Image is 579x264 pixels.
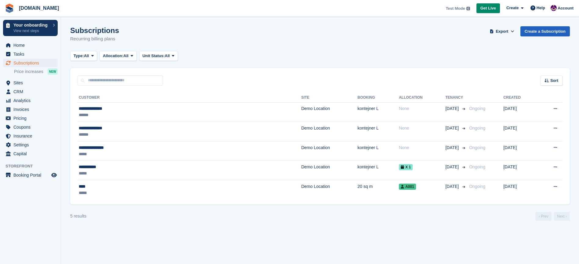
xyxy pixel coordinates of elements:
a: [DOMAIN_NAME] [16,3,62,13]
span: Pricing [13,114,50,123]
span: Settings [13,141,50,149]
h1: Subscriptions [70,26,119,35]
span: [DATE] [445,125,460,131]
div: 5 results [70,213,86,219]
span: Storefront [5,163,61,169]
p: Your onboarding [13,23,50,27]
td: kontejner L [357,122,399,141]
td: kontejner L [357,161,399,180]
span: Subscriptions [13,59,50,67]
a: menu [3,41,58,50]
nav: Page [534,212,571,221]
span: Export [496,28,508,35]
span: CRM [13,87,50,96]
span: Invoices [13,105,50,114]
td: [DATE] [503,102,537,122]
button: Type: All [70,51,97,61]
span: Allocation: [103,53,123,59]
a: Preview store [50,171,58,179]
a: Get Live [476,3,500,13]
span: Type: [74,53,84,59]
td: Demo Location [301,141,357,161]
button: Unit Status: All [139,51,178,61]
span: Coupons [13,123,50,131]
span: All [84,53,89,59]
span: Sites [13,79,50,87]
th: Created [503,93,537,103]
a: menu [3,50,58,58]
img: icon-info-grey-7440780725fd019a000dd9b08b2336e03edf1995a4989e88bcd33f0948082b44.svg [466,7,470,10]
button: Export [489,26,516,36]
a: Previous [536,212,552,221]
button: Allocation: All [100,51,137,61]
p: View next steps [13,28,50,34]
a: Your onboarding View next steps [3,20,58,36]
span: Test Mode [446,5,465,12]
td: Demo Location [301,122,357,141]
a: Create a Subscription [520,26,570,36]
span: Help [537,5,545,11]
span: Price increases [14,69,43,75]
a: menu [3,87,58,96]
div: None [399,145,445,151]
a: menu [3,59,58,67]
span: Unit Status: [143,53,165,59]
a: Price increases NEW [14,68,58,75]
a: menu [3,79,58,87]
span: Booking Portal [13,171,50,179]
span: Ongoing [469,145,485,150]
span: Ongoing [469,126,485,130]
span: Analytics [13,96,50,105]
span: Ongoing [469,106,485,111]
span: Sort [550,78,558,84]
span: Capital [13,149,50,158]
td: Demo Location [301,180,357,200]
span: Home [13,41,50,50]
td: Demo Location [301,161,357,180]
div: NEW [48,68,58,75]
a: menu [3,105,58,114]
td: [DATE] [503,180,537,200]
th: Booking [357,93,399,103]
td: Demo Location [301,102,357,122]
span: [DATE] [445,105,460,112]
span: Tasks [13,50,50,58]
a: menu [3,114,58,123]
span: All [123,53,128,59]
a: menu [3,149,58,158]
span: [DATE] [445,145,460,151]
p: Recurring billing plans [70,35,119,42]
a: menu [3,132,58,140]
span: [DATE] [445,164,460,170]
div: None [399,105,445,112]
span: [DATE] [445,183,460,190]
td: [DATE] [503,141,537,161]
td: kontejner L [357,141,399,161]
th: Tenancy [445,93,467,103]
span: X 1 [399,164,413,170]
img: stora-icon-8386f47178a22dfd0bd8f6a31ec36ba5ce8667c1dd55bd0f319d3a0aa187defe.svg [5,4,14,13]
a: menu [3,141,58,149]
td: [DATE] [503,122,537,141]
td: kontejner L [357,102,399,122]
a: Next [554,212,570,221]
th: Customer [78,93,301,103]
span: Create [506,5,519,11]
span: Ongoing [469,164,485,169]
span: A001 [399,184,416,190]
span: Ongoing [469,184,485,189]
img: Anna Žambůrková [551,5,557,11]
span: Account [558,5,574,11]
td: 20 sq m [357,180,399,200]
span: Get Live [480,5,496,11]
a: menu [3,96,58,105]
th: Allocation [399,93,445,103]
span: Insurance [13,132,50,140]
th: Site [301,93,357,103]
a: menu [3,171,58,179]
a: menu [3,123,58,131]
span: All [165,53,170,59]
td: [DATE] [503,161,537,180]
div: None [399,125,445,131]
